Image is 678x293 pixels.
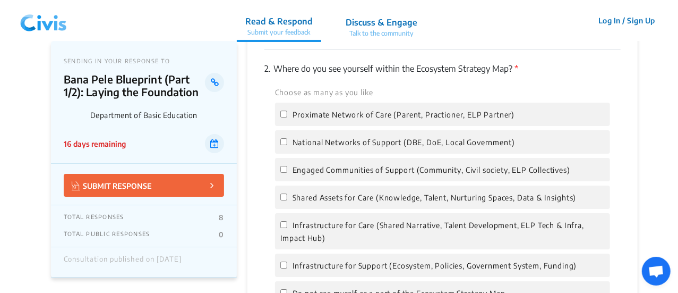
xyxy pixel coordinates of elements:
label: Choose as many as you like [275,87,373,98]
img: Vector.jpg [72,181,80,190]
p: Read & Respond [222,15,289,28]
span: Proximate Network of Care (Parent, Practioner, ELP Partner) [293,110,515,119]
span: Infrastructure for Support (Ecosystem, Policies, Government System, Funding) [293,261,577,270]
span: Infrastructure for Care (Shared Narrative, Talent Development, ELP Tech & Infra, Impact Hub) [280,221,584,242]
input: Infrastructure for Care (Shared Narrative, Talent Development, ELP Tech & Infra, Impact Hub) [280,221,287,228]
span: Engaged Communities of Support (Community, Civil society, ELP Collectives) [293,165,570,174]
div: Consultation published on [DATE] [64,255,182,269]
p: 16 days remaining [64,138,126,149]
input: Proximate Network of Care (Parent, Practioner, ELP Partner) [280,111,287,118]
button: SUBMIT RESPONSE [64,174,224,197]
p: SUBMIT RESPONSE [72,179,152,191]
img: r3bhv9o7vttlwasn7lg2llmba4yf [16,17,24,26]
p: Where do you see yourself within the Ecosystem Strategy Map? [264,62,621,75]
p: Discuss & Engage [322,16,394,29]
input: National Networks of Support (DBE, DoE, Local Government) [280,138,287,145]
input: Infrastructure for Support (Ecosystem, Policies, Government System, Funding) [280,262,287,269]
p: 0 [219,230,224,239]
span: 2. [264,63,271,74]
input: Shared Assets for Care (Knowledge, Talent, Nurturing Spaces, Data & Insights) [280,194,287,200]
div: Open chat [642,257,671,286]
p: Department of Basic Education [90,111,224,120]
p: Bana Pele Blueprint (Part 1/2): Laying the Foundation [64,73,205,98]
span: National Networks of Support (DBE, DoE, Local Government) [293,138,515,147]
input: Engaged Communities of Support (Community, Civil society, ELP Collectives) [280,166,287,173]
p: TOTAL RESPONSES [64,213,124,222]
p: SENDING IN YOUR RESPONSE TO [64,57,224,64]
p: TOTAL PUBLIC RESPONSES [64,230,150,239]
span: Shared Assets for Care (Knowledge, Talent, Nurturing Spaces, Data & Insights) [293,193,577,202]
p: 8 [219,213,224,222]
p: Submit your feedback [222,28,289,37]
img: Department of Basic Education logo [64,104,86,126]
button: Log In / Sign Up [591,12,662,29]
p: Talk to the community [322,29,394,38]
